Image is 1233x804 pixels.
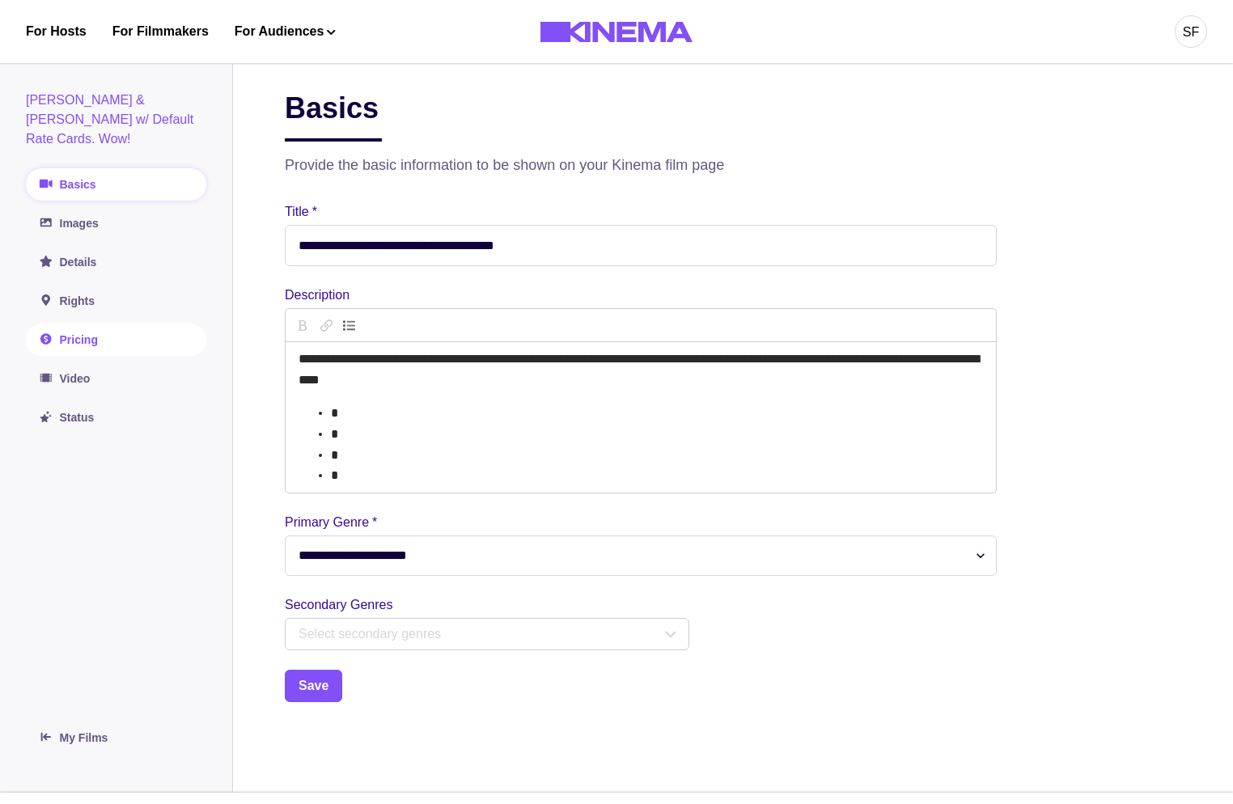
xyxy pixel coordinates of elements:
button: Save [285,670,342,702]
a: My Films [26,721,206,754]
p: Provide the basic information to be shown on your Kinema film page [285,154,997,176]
a: Pricing [26,324,206,356]
label: Primary Genre [285,513,987,532]
label: Description [285,286,997,305]
a: For Filmmakers [112,22,209,41]
a: Details [26,246,206,278]
label: Secondary Genres [285,595,987,615]
a: Rights [26,285,206,317]
h2: Basics [285,91,382,142]
div: SF [1183,23,1199,42]
a: Basics [26,168,206,201]
button: For Audiences [235,22,336,41]
a: Status [26,401,206,434]
label: Title [285,202,987,222]
p: [PERSON_NAME] & [PERSON_NAME] w/ Default Rate Cards. Wow! [26,91,206,149]
a: Images [26,207,206,239]
a: Video [26,362,206,395]
a: For Hosts [26,22,87,41]
div: Select secondary genres [299,624,661,644]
